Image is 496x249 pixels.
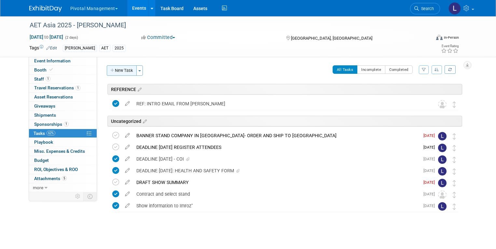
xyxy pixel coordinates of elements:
i: Move task [453,145,456,151]
i: Move task [453,203,456,210]
span: to [43,34,49,40]
a: Staff1 [29,75,97,84]
a: edit [122,133,133,138]
a: Giveaways [29,102,97,111]
a: Edit sections [141,118,147,124]
a: Refresh [445,65,456,74]
button: Committed [139,34,178,41]
a: Event Information [29,57,97,65]
a: Edit sections [136,86,142,92]
div: DEADLINE [DATE]: HEALTH AND SAFETY FORM [133,165,420,176]
img: Leslie Pelton [438,202,447,211]
span: ROI, Objectives & ROO [34,167,78,172]
div: AET Asia 2025 - [PERSON_NAME] [27,20,422,31]
i: Move task [453,157,456,163]
img: Unassigned [438,190,447,199]
i: Move task [453,101,456,108]
img: Leslie Pelton [438,167,447,176]
a: Shipments [29,111,97,120]
button: New Task [107,65,137,76]
a: edit [122,156,133,162]
div: AET [99,45,110,52]
span: 1 [64,122,69,126]
span: [DATE] [423,133,438,138]
a: Sponsorships1 [29,120,97,129]
a: Asset Reservations [29,93,97,101]
span: [DATE] [423,192,438,196]
span: [DATE] [DATE] [29,34,63,40]
span: Booth [34,67,54,72]
a: more [29,183,97,192]
div: DEADLINE [DATE] REGISTER ATTENDEES [133,142,420,153]
img: Leslie Pelton [448,2,461,15]
span: Travel Reservations [34,85,80,90]
button: Incomplete [357,65,385,74]
a: ROI, Objectives & ROO [29,165,97,174]
a: Attachments5 [29,174,97,183]
td: Tags [29,45,57,52]
a: Misc. Expenses & Credits [29,147,97,156]
div: 2025 [113,45,126,52]
div: Contract and select stand [133,189,420,200]
a: edit [122,203,133,209]
button: Completed [385,65,413,74]
span: Budget [34,158,49,163]
i: Move task [453,192,456,198]
a: Travel Reservations1 [29,84,97,92]
a: Search [410,3,440,14]
div: Show information to Imroz" [133,200,420,211]
span: Search [419,6,434,11]
a: Booth [29,66,97,74]
img: ExhibitDay [29,6,62,12]
i: Move task [453,180,456,186]
a: edit [122,101,133,107]
span: Sponsorships [34,122,69,127]
div: DEADLINE [DATE] - COI [133,153,420,164]
div: REFERENCE [107,84,462,95]
img: Leslie Pelton [438,155,447,164]
span: [DATE] [423,180,438,185]
a: edit [122,168,133,174]
i: Move task [453,168,456,175]
a: Tasks62% [29,129,97,138]
span: Misc. Expenses & Credits [34,149,85,154]
span: Tasks [34,131,55,136]
td: Personalize Event Tab Strip [72,192,84,201]
img: Leslie Pelton [438,179,447,187]
span: Staff [34,76,50,82]
a: Playbook [29,138,97,147]
span: 1 [46,76,50,81]
button: All Tasks [333,65,358,74]
a: Edit [46,46,57,50]
i: Booth reservation complete [49,68,53,72]
span: 62% [47,131,55,136]
div: DRAFT SHOW SUMMARY [133,177,420,188]
td: Toggle Event Tabs [83,192,97,201]
span: [DATE] [423,157,438,161]
img: Unassigned [438,100,447,109]
span: Asset Reservations [34,94,73,99]
span: [GEOGRAPHIC_DATA], [GEOGRAPHIC_DATA] [291,36,372,41]
a: edit [122,144,133,150]
span: 1 [76,85,80,90]
span: 5 [62,176,67,181]
div: In-Person [444,35,459,40]
i: Move task [453,133,456,139]
a: edit [122,179,133,185]
span: [DATE] [423,145,438,150]
img: Leslie Pelton [438,144,447,152]
a: Budget [29,156,97,165]
div: REF: INTRO EMAIL FROM [PERSON_NAME] [133,98,425,109]
span: [DATE] [423,168,438,173]
span: Event Information [34,58,71,63]
span: Playbook [34,139,53,145]
img: Leslie Pelton [438,132,447,140]
span: (2 days) [64,35,78,40]
div: [PERSON_NAME] [63,45,97,52]
span: [DATE] [423,203,438,208]
div: Event Format [395,34,459,44]
span: Shipments [34,112,56,118]
span: Attachments [34,176,67,181]
span: Giveaways [34,103,55,109]
a: edit [122,191,133,197]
